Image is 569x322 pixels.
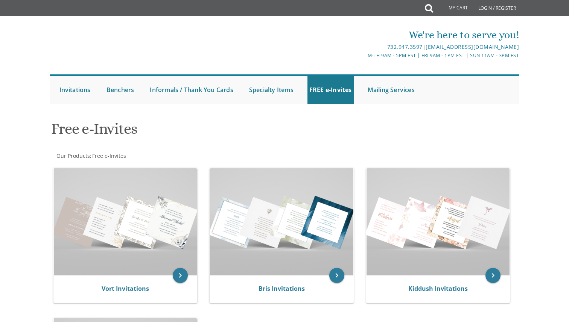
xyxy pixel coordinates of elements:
a: Bris Invitations [259,284,305,293]
a: Free e-Invites [91,152,126,159]
img: Vort Invitations [54,168,197,275]
div: M-Th 9am - 5pm EST | Fri 9am - 1pm EST | Sun 11am - 3pm EST [207,51,519,59]
a: 732.947.3597 [387,43,423,50]
a: Specialty Items [247,76,295,104]
a: Invitations [58,76,93,104]
a: Benchers [105,76,136,104]
a: Informals / Thank You Cards [148,76,235,104]
a: keyboard_arrow_right [173,268,188,283]
a: FREE e-Invites [307,76,354,104]
a: My Cart [432,1,473,16]
div: : [50,152,285,160]
img: Kiddush Invitations [367,168,510,275]
img: Bris Invitations [210,168,353,275]
a: [EMAIL_ADDRESS][DOMAIN_NAME] [426,43,519,50]
div: We're here to serve you! [207,27,519,42]
a: Our Products [56,152,90,159]
a: Vort Invitations [102,284,149,293]
a: keyboard_arrow_right [485,268,501,283]
h1: Free e-Invites [51,121,358,143]
span: Free e-Invites [92,152,126,159]
div: | [207,42,519,51]
a: keyboard_arrow_right [329,268,344,283]
a: Kiddush Invitations [408,284,468,293]
a: Mailing Services [366,76,417,104]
